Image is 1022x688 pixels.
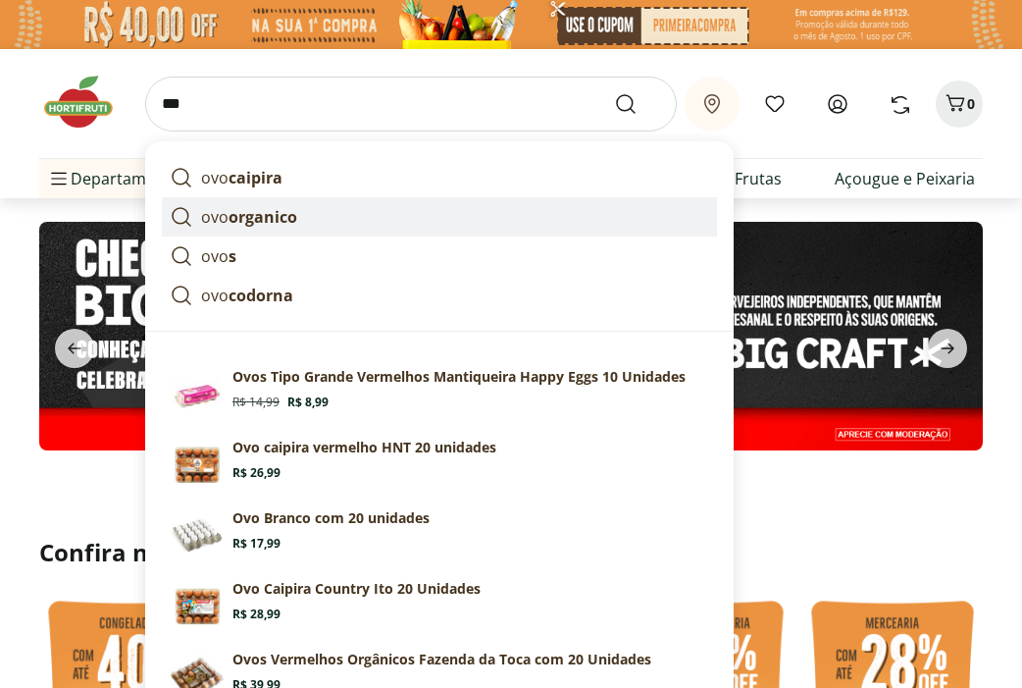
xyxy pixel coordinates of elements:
p: ovo [201,205,297,229]
a: ovocaipira [162,158,717,197]
p: ovo [201,284,293,307]
img: Principal [170,579,225,634]
a: ovoorganico [162,197,717,237]
a: PrincipalOvo Branco com 20 unidadesR$ 17,99 [162,501,717,571]
input: search [145,77,677,132]
p: Ovos Tipo Grande Vermelhos Mantiqueira Happy Eggs 10 Unidades [232,367,686,387]
a: PrincipalOvo Caipira Country Ito 20 UnidadesR$ 28,99 [162,571,717,642]
p: ovo [201,244,236,268]
strong: organico [229,206,297,228]
p: Ovo Caipira Country Ito 20 Unidades [232,579,481,599]
span: R$ 8,99 [287,395,329,410]
strong: caipira [229,167,282,188]
a: Açougue e Peixaria [835,167,975,190]
img: Principal [170,508,225,563]
span: Departamentos [47,155,188,202]
p: Ovo caipira vermelho HNT 20 unidades [232,438,496,457]
strong: codorna [229,285,293,306]
span: R$ 28,99 [232,607,281,622]
img: Hortifruti [39,73,137,132]
a: ovos [162,237,717,276]
a: ovocodorna [162,276,717,315]
a: Ovos Tipo Grande Vermelhos Mantiqueira Happy Eggs 10 UnidadesOvos Tipo Grande Vermelhos Mantiquei... [162,359,717,430]
button: Carrinho [936,80,983,128]
img: Ovos Tipo Grande Vermelhos Mantiqueira Happy Eggs 10 Unidades [170,367,225,422]
span: R$ 14,99 [232,395,280,410]
p: Ovo Branco com 20 unidades [232,508,430,528]
p: Ovos Vermelhos Orgânicos Fazenda da Toca com 20 Unidades [232,650,651,669]
button: Menu [47,155,71,202]
a: Ovo caipira vermelho HNT 20 unidadesR$ 26,99 [162,430,717,501]
span: R$ 26,99 [232,465,281,481]
h2: Confira nossos descontos exclusivos [39,537,983,568]
strong: s [229,245,236,267]
button: Submit Search [614,92,661,116]
button: next [912,329,983,368]
span: 0 [967,94,975,113]
p: ovo [201,166,282,189]
button: previous [39,329,110,368]
span: R$ 17,99 [232,536,281,552]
